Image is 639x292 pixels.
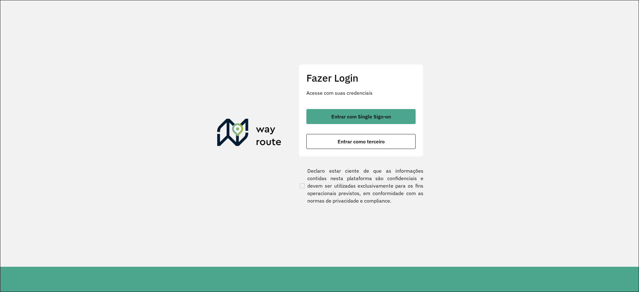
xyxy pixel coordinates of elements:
p: Acesse com suas credenciais [306,89,416,97]
img: Roteirizador AmbevTech [217,119,281,149]
span: Entrar com Single Sign-on [331,114,391,119]
button: button [306,109,416,124]
span: Entrar como terceiro [338,139,385,144]
label: Declaro estar ciente de que as informações contidas nesta plataforma são confidenciais e devem se... [299,167,423,204]
button: button [306,134,416,149]
h2: Fazer Login [306,72,416,84]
